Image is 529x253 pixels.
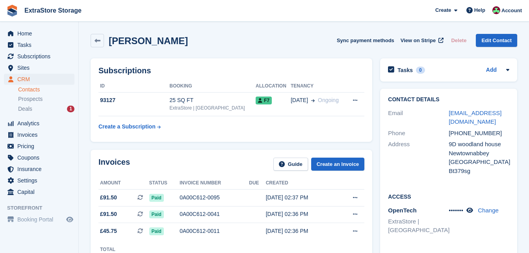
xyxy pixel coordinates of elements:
span: Paid [149,194,164,202]
a: menu [4,214,74,225]
img: Chelsea Parker [492,6,500,14]
a: menu [4,74,74,85]
span: £91.50 [100,193,117,202]
div: [DATE] 02:36 PM [266,227,337,235]
span: Paid [149,210,164,218]
div: Address [388,140,449,175]
span: Tasks [17,39,65,50]
h2: Contact Details [388,97,509,103]
span: CRM [17,74,65,85]
div: 93127 [98,96,169,104]
th: Booking [169,80,256,93]
div: [GEOGRAPHIC_DATA] [449,158,509,167]
span: Analytics [17,118,65,129]
div: [DATE] 02:36 PM [266,210,337,218]
span: Booking Portal [17,214,65,225]
a: Change [478,207,499,214]
span: Home [17,28,65,39]
span: £91.50 [100,210,117,218]
div: Bt379sg [449,167,509,176]
a: menu [4,186,74,197]
span: Account [501,7,522,15]
h2: Subscriptions [98,66,364,75]
div: Total [100,246,120,253]
a: menu [4,141,74,152]
div: 25 SQ FT [169,96,256,104]
span: £45.75 [100,227,117,235]
div: 0A00C612-0011 [180,227,249,235]
div: 0A00C612-0095 [180,193,249,202]
a: Create an Invoice [311,158,365,171]
span: View on Stripe [401,37,436,45]
a: [EMAIL_ADDRESS][DOMAIN_NAME] [449,110,501,125]
div: 0A00C612-0041 [180,210,249,218]
div: Newtownabbey [449,149,509,158]
a: Contacts [18,86,74,93]
img: stora-icon-8386f47178a22dfd0bd8f6a31ec36ba5ce8667c1dd55bd0f319d3a0aa187defe.svg [6,5,18,17]
span: Capital [17,186,65,197]
th: Tenancy [291,80,345,93]
div: 0 [416,67,425,74]
a: menu [4,175,74,186]
a: menu [4,118,74,129]
span: OpenTech [388,207,416,214]
span: Deals [18,105,32,113]
div: Create a Subscription [98,123,156,131]
div: Phone [388,129,449,138]
span: Invoices [17,129,65,140]
span: Paid [149,227,164,235]
th: Amount [98,177,149,190]
a: menu [4,51,74,62]
span: Subscriptions [17,51,65,62]
div: 1 [67,106,74,112]
li: ExtraStore | [GEOGRAPHIC_DATA] [388,217,449,235]
a: Guide [273,158,308,171]
div: 9D woodland house [449,140,509,149]
a: menu [4,152,74,163]
h2: Tasks [397,67,413,74]
span: Pricing [17,141,65,152]
a: Prospects [18,95,74,103]
span: Sites [17,62,65,73]
a: Preview store [65,215,74,224]
button: Sync payment methods [337,34,394,47]
div: [DATE] 02:37 PM [266,193,337,202]
h2: [PERSON_NAME] [109,35,188,46]
span: Coupons [17,152,65,163]
span: Help [474,6,485,14]
a: ExtraStore Storage [21,4,85,17]
span: F7 [256,97,272,104]
a: menu [4,164,74,175]
a: Create a Subscription [98,119,161,134]
span: Insurance [17,164,65,175]
h2: Access [388,192,509,200]
span: Settings [17,175,65,186]
th: Status [149,177,180,190]
span: Ongoing [318,97,339,103]
th: Invoice number [180,177,249,190]
a: Edit Contact [476,34,517,47]
a: menu [4,129,74,140]
a: menu [4,28,74,39]
div: [PHONE_NUMBER] [449,129,509,138]
a: menu [4,39,74,50]
span: ••••••• [449,207,463,214]
button: Delete [448,34,470,47]
th: Created [266,177,337,190]
th: Due [249,177,265,190]
span: Storefront [7,204,78,212]
th: Allocation [256,80,291,93]
span: Create [435,6,451,14]
a: View on Stripe [397,34,445,47]
h2: Invoices [98,158,130,171]
span: [DATE] [291,96,308,104]
div: ExtraStore | [GEOGRAPHIC_DATA] [169,104,256,112]
a: Add [486,66,497,75]
div: Email [388,109,449,126]
span: Prospects [18,95,43,103]
th: ID [98,80,169,93]
a: Deals 1 [18,105,74,113]
a: menu [4,62,74,73]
